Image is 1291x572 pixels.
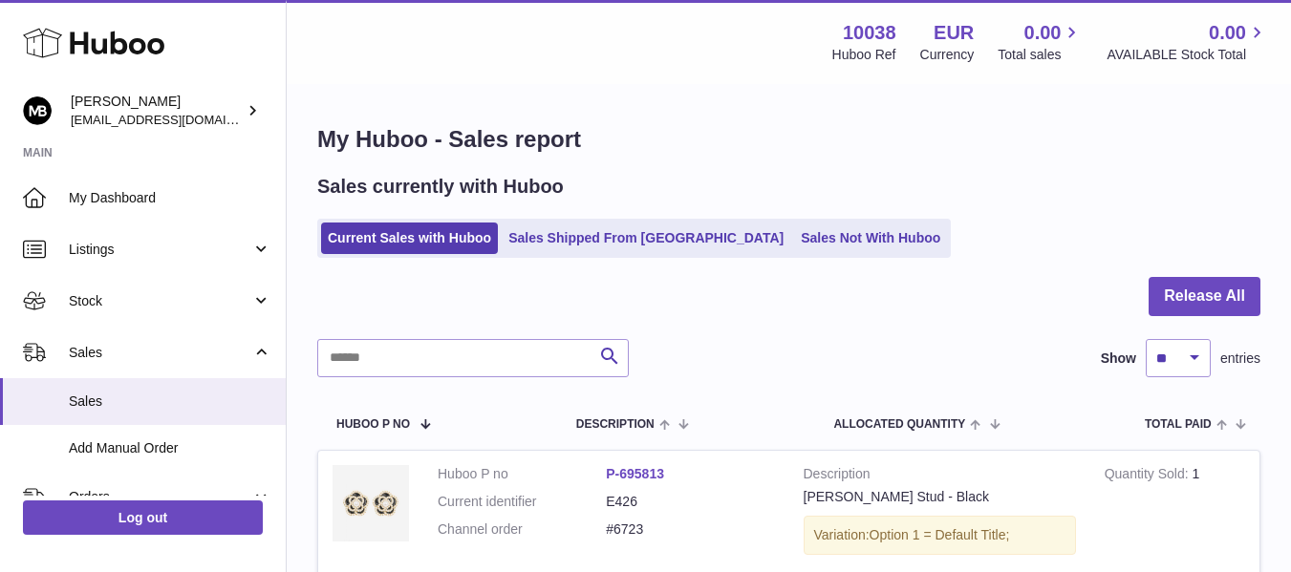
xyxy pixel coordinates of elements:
dd: E426 [606,493,774,511]
span: Orders [69,488,251,506]
span: Total paid [1145,418,1212,431]
img: hi@margotbardot.com [23,96,52,125]
span: Total sales [998,46,1083,64]
div: [PERSON_NAME] [71,93,243,129]
a: Sales Not With Huboo [794,222,947,254]
span: Listings [69,241,251,259]
label: Show [1101,350,1136,368]
dd: #6723 [606,520,774,539]
img: 100381677070992.jpg [333,465,409,541]
a: Current Sales with Huboo [321,222,498,254]
dt: Huboo P no [438,465,606,483]
div: Variation: [804,516,1076,555]
span: 0.00 [1209,20,1246,46]
a: 0.00 Total sales [998,20,1083,64]
strong: EUR [934,20,974,46]
span: [EMAIL_ADDRESS][DOMAIN_NAME] [71,112,281,127]
span: Add Manual Order [69,439,271,457]
span: Option 1 = Default Title; [870,527,1010,542]
span: Sales [69,344,251,362]
span: ALLOCATED Quantity [833,418,965,431]
dt: Channel order [438,520,606,539]
h1: My Huboo - Sales report [317,124,1260,155]
dt: Current identifier [438,493,606,511]
span: My Dashboard [69,189,271,207]
div: Currency [920,46,975,64]
a: P-695813 [606,466,664,481]
h2: Sales currently with Huboo [317,174,564,200]
strong: Description [804,465,1076,488]
a: 0.00 AVAILABLE Stock Total [1107,20,1268,64]
span: Huboo P no [336,418,410,431]
span: Stock [69,292,251,310]
strong: 10038 [843,20,896,46]
strong: Quantity Sold [1105,466,1193,486]
div: Huboo Ref [832,46,896,64]
a: Sales Shipped From [GEOGRAPHIC_DATA] [502,222,790,254]
a: Log out [23,500,263,535]
span: Sales [69,392,271,411]
div: [PERSON_NAME] Stud - Black [804,488,1076,506]
button: Release All [1149,277,1260,316]
span: Description [576,418,655,431]
span: entries [1220,350,1260,368]
span: AVAILABLE Stock Total [1107,46,1268,64]
span: 0.00 [1024,20,1062,46]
